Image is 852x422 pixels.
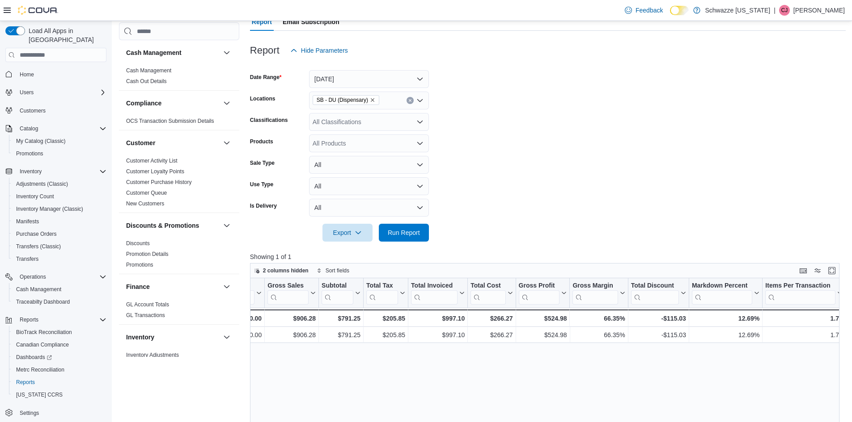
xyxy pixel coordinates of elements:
[16,193,54,200] span: Inventory Count
[379,224,429,242] button: Run Report
[16,68,106,79] span: Home
[13,241,106,252] span: Transfers (Classic)
[518,282,560,290] div: Gross Profit
[250,74,282,81] label: Date Range
[798,265,809,276] button: Keyboard shortcuts
[572,282,618,290] div: Gross Margin
[219,313,262,324] div: $0.00
[411,313,465,324] div: $997.10
[20,125,38,132] span: Catalog
[126,158,178,164] a: Customer Activity List
[366,282,405,305] button: Total Tax
[705,5,770,16] p: Schwazze [US_STATE]
[471,313,513,324] div: $266.27
[13,191,58,202] a: Inventory Count
[13,148,106,159] span: Promotions
[283,13,339,31] span: Email Subscription
[309,199,429,217] button: All
[267,313,316,324] div: $906.28
[20,89,34,96] span: Users
[631,330,686,340] div: -$115.03
[267,282,309,290] div: Gross Sales
[765,313,843,324] div: 1.73
[252,13,272,31] span: Report
[328,224,367,242] span: Export
[518,330,567,340] div: $524.98
[9,326,110,338] button: BioTrack Reconciliation
[317,96,368,104] span: SB - DU (Dispensary)
[812,265,823,276] button: Display options
[13,352,55,363] a: Dashboards
[126,200,164,207] span: New Customers
[126,240,150,247] span: Discounts
[126,78,167,84] a: Cash Out Details
[250,117,288,124] label: Classifications
[119,155,239,213] div: Customer
[388,228,420,237] span: Run Report
[9,190,110,203] button: Inventory Count
[309,70,429,88] button: [DATE]
[126,48,182,57] h3: Cash Management
[13,179,106,189] span: Adjustments (Classic)
[518,313,567,324] div: $524.98
[9,389,110,401] button: [US_STATE] CCRS
[692,313,759,324] div: 12.69%
[692,282,752,290] div: Markdown Percent
[301,46,348,55] span: Hide Parameters
[16,354,52,361] span: Dashboards
[13,216,42,227] a: Manifests
[16,379,35,386] span: Reports
[219,282,254,305] div: Gift Card Sales
[13,148,47,159] a: Promotions
[219,330,262,340] div: $0.00
[765,282,835,305] div: Items Per Transaction
[13,389,66,400] a: [US_STATE] CCRS
[322,282,353,305] div: Subtotal
[20,316,38,323] span: Reports
[16,272,106,282] span: Operations
[16,166,45,177] button: Inventory
[2,271,110,283] button: Operations
[126,48,220,57] button: Cash Management
[309,156,429,174] button: All
[250,252,846,261] p: Showing 1 of 1
[219,282,254,290] div: Gift Cards
[9,147,110,160] button: Promotions
[250,138,273,145] label: Products
[13,241,64,252] a: Transfers (Classic)
[13,179,72,189] a: Adjustments (Classic)
[221,138,232,148] button: Customer
[126,168,184,175] span: Customer Loyalty Points
[13,297,106,307] span: Traceabilty Dashboard
[9,376,110,389] button: Reports
[366,282,398,290] div: Total Tax
[20,273,46,280] span: Operations
[13,204,106,214] span: Inventory Manager (Classic)
[221,220,232,231] button: Discounts & Promotions
[322,330,360,340] div: $791.25
[16,218,39,225] span: Manifests
[18,6,58,15] img: Cova
[16,314,42,325] button: Reports
[16,286,61,293] span: Cash Management
[322,282,353,290] div: Subtotal
[119,238,239,274] div: Discounts & Promotions
[471,282,505,305] div: Total Cost
[13,191,106,202] span: Inventory Count
[126,179,192,185] a: Customer Purchase History
[16,366,64,373] span: Metrc Reconciliation
[16,166,106,177] span: Inventory
[250,45,280,56] h3: Report
[221,281,232,292] button: Finance
[126,351,179,359] span: Inventory Adjustments
[13,339,106,350] span: Canadian Compliance
[631,282,686,305] button: Total Discount
[16,391,63,398] span: [US_STATE] CCRS
[2,67,110,80] button: Home
[119,65,239,90] div: Cash Management
[416,97,424,104] button: Open list of options
[9,228,110,240] button: Purchase Orders
[411,282,465,305] button: Total Invoiced
[16,272,50,282] button: Operations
